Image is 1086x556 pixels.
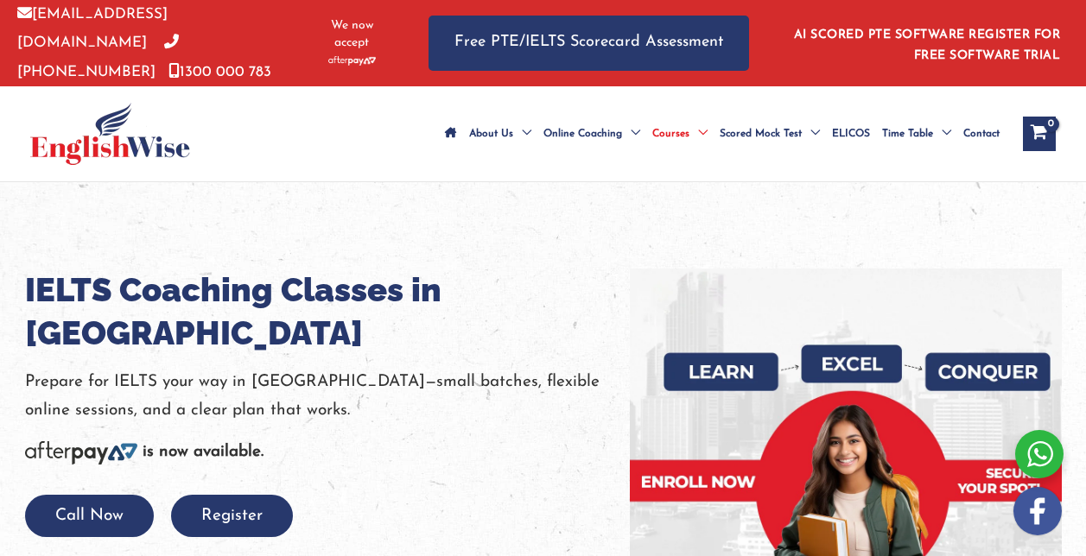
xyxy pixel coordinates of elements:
[882,104,933,164] span: Time Table
[543,104,622,164] span: Online Coaching
[933,104,951,164] span: Menu Toggle
[469,104,513,164] span: About Us
[439,104,1006,164] nav: Site Navigation: Main Menu
[513,104,531,164] span: Menu Toggle
[622,104,640,164] span: Menu Toggle
[876,104,957,164] a: Time TableMenu Toggle
[957,104,1006,164] a: Contact
[168,65,271,79] a: 1300 000 783
[25,508,154,524] a: Call Now
[17,35,179,79] a: [PHONE_NUMBER]
[171,508,293,524] a: Register
[30,103,190,165] img: cropped-ew-logo
[720,104,802,164] span: Scored Mock Test
[1023,117,1056,151] a: View Shopping Cart, empty
[25,495,154,537] button: Call Now
[794,28,1061,62] a: AI SCORED PTE SOFTWARE REGISTER FOR FREE SOFTWARE TRIAL
[463,104,537,164] a: About UsMenu Toggle
[714,104,826,164] a: Scored Mock TestMenu Toggle
[689,104,708,164] span: Menu Toggle
[143,444,264,460] b: is now available.
[646,104,714,164] a: CoursesMenu Toggle
[429,16,749,70] a: Free PTE/IELTS Scorecard Assessment
[319,17,385,52] span: We now accept
[832,104,870,164] span: ELICOS
[328,56,376,66] img: Afterpay-Logo
[17,7,168,50] a: [EMAIL_ADDRESS][DOMAIN_NAME]
[537,104,646,164] a: Online CoachingMenu Toggle
[171,495,293,537] button: Register
[802,104,820,164] span: Menu Toggle
[652,104,689,164] span: Courses
[1013,487,1062,535] img: white-facebook.png
[25,368,630,426] p: Prepare for IELTS your way in [GEOGRAPHIC_DATA]—small batches, flexible online sessions, and a cl...
[784,15,1069,71] aside: Header Widget 1
[826,104,876,164] a: ELICOS
[963,104,1000,164] span: Contact
[25,441,137,464] img: Afterpay-Logo
[25,269,630,355] h1: IELTS Coaching Classes in [GEOGRAPHIC_DATA]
